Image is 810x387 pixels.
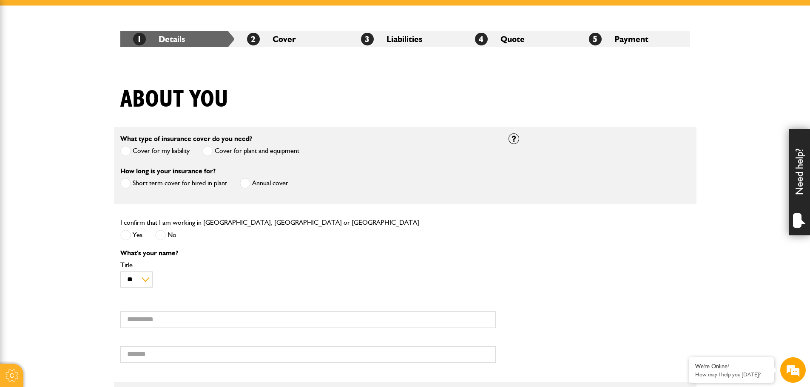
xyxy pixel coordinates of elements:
li: Liabilities [348,31,462,47]
span: 5 [589,33,602,45]
label: Cover for plant and equipment [202,146,299,156]
label: Title [120,262,496,268]
span: 2 [247,33,260,45]
p: What's your name? [120,250,496,257]
li: Details [120,31,234,47]
label: Yes [120,230,142,240]
label: Short term cover for hired in plant [120,178,227,189]
span: 1 [133,33,146,45]
div: Need help? [789,129,810,235]
li: Payment [576,31,690,47]
label: I confirm that I am working in [GEOGRAPHIC_DATA], [GEOGRAPHIC_DATA] or [GEOGRAPHIC_DATA] [120,219,419,226]
label: How long is your insurance for? [120,168,216,175]
label: Cover for my liability [120,146,190,156]
label: What type of insurance cover do you need? [120,136,252,142]
label: Annual cover [240,178,288,189]
span: 3 [361,33,374,45]
li: Cover [234,31,348,47]
li: Quote [462,31,576,47]
p: How may I help you today? [695,371,767,378]
label: No [155,230,176,240]
span: 4 [475,33,488,45]
h1: About you [120,85,228,114]
div: We're Online! [695,363,767,370]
